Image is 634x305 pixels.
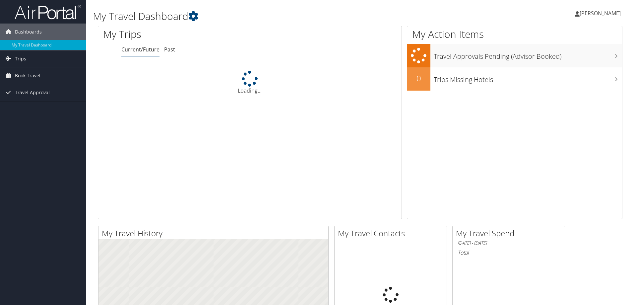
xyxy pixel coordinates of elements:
a: Current/Future [121,46,159,53]
h2: My Travel Spend [456,228,565,239]
h1: My Action Items [407,27,622,41]
h3: Travel Approvals Pending (Advisor Booked) [434,48,622,61]
a: [PERSON_NAME] [575,3,627,23]
img: airportal-logo.png [15,4,81,20]
h1: My Trips [103,27,270,41]
a: Travel Approvals Pending (Advisor Booked) [407,44,622,67]
span: Trips [15,50,26,67]
h2: My Travel Contacts [338,228,447,239]
span: Dashboards [15,24,42,40]
span: Travel Approval [15,84,50,101]
a: 0Trips Missing Hotels [407,67,622,91]
span: Book Travel [15,67,40,84]
h3: Trips Missing Hotels [434,72,622,84]
h2: My Travel History [102,228,328,239]
h1: My Travel Dashboard [93,9,449,23]
h2: 0 [407,73,430,84]
span: [PERSON_NAME] [580,10,621,17]
h6: [DATE] - [DATE] [458,240,560,246]
h6: Total [458,249,560,256]
div: Loading... [98,71,402,95]
a: Past [164,46,175,53]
